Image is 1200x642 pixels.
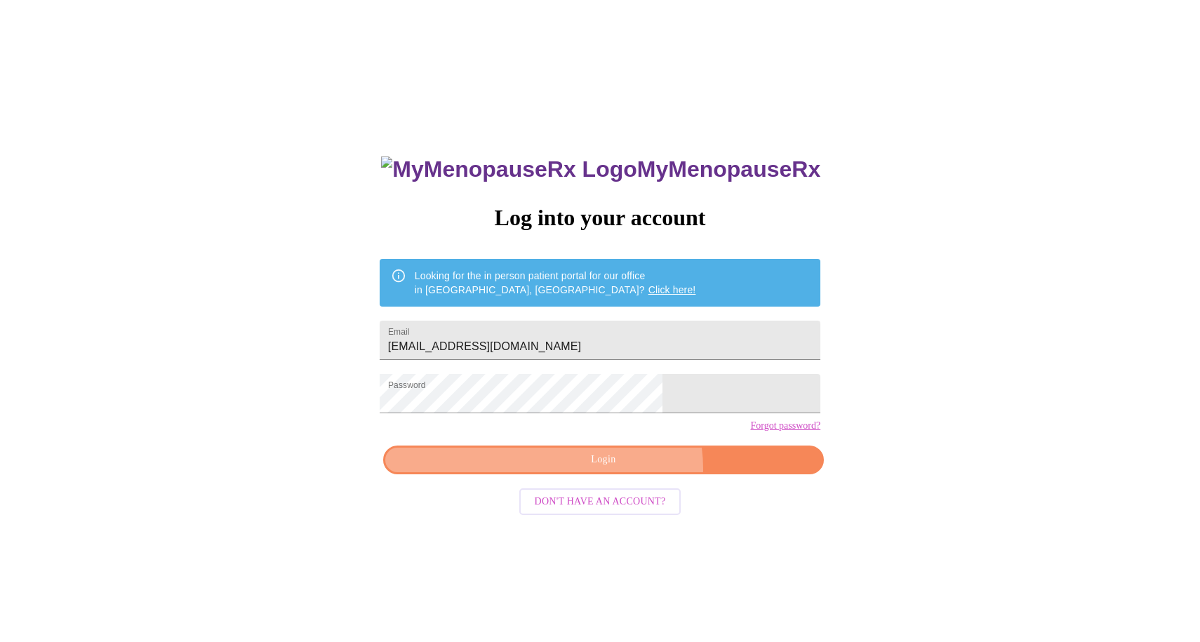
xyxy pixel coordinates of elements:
[381,156,820,182] h3: MyMenopauseRx
[648,284,696,295] a: Click here!
[415,263,696,302] div: Looking for the in person patient portal for our office in [GEOGRAPHIC_DATA], [GEOGRAPHIC_DATA]?
[381,156,636,182] img: MyMenopauseRx Logo
[516,494,685,506] a: Don't have an account?
[750,420,820,432] a: Forgot password?
[519,488,681,516] button: Don't have an account?
[383,446,824,474] button: Login
[535,493,666,511] span: Don't have an account?
[399,451,808,469] span: Login
[380,205,820,231] h3: Log into your account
